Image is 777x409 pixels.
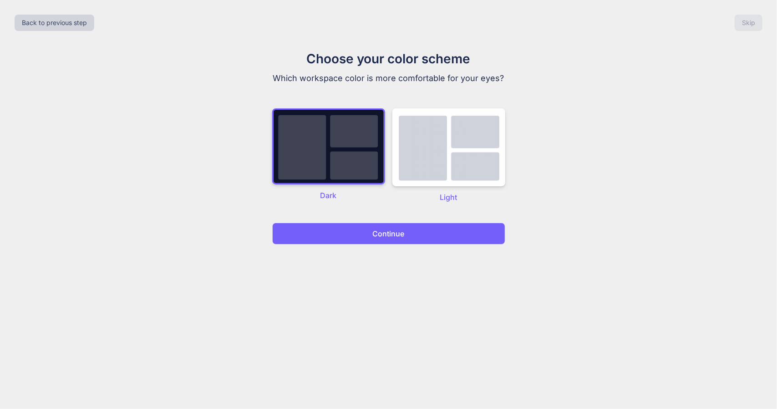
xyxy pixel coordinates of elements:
[373,228,405,239] p: Continue
[272,223,505,245] button: Continue
[392,108,505,186] img: dark
[15,15,94,31] button: Back to previous step
[236,49,542,68] h1: Choose your color scheme
[392,192,505,203] p: Light
[236,72,542,85] p: Which workspace color is more comfortable for your eyes?
[272,108,385,184] img: dark
[735,15,762,31] button: Skip
[272,190,385,201] p: Dark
